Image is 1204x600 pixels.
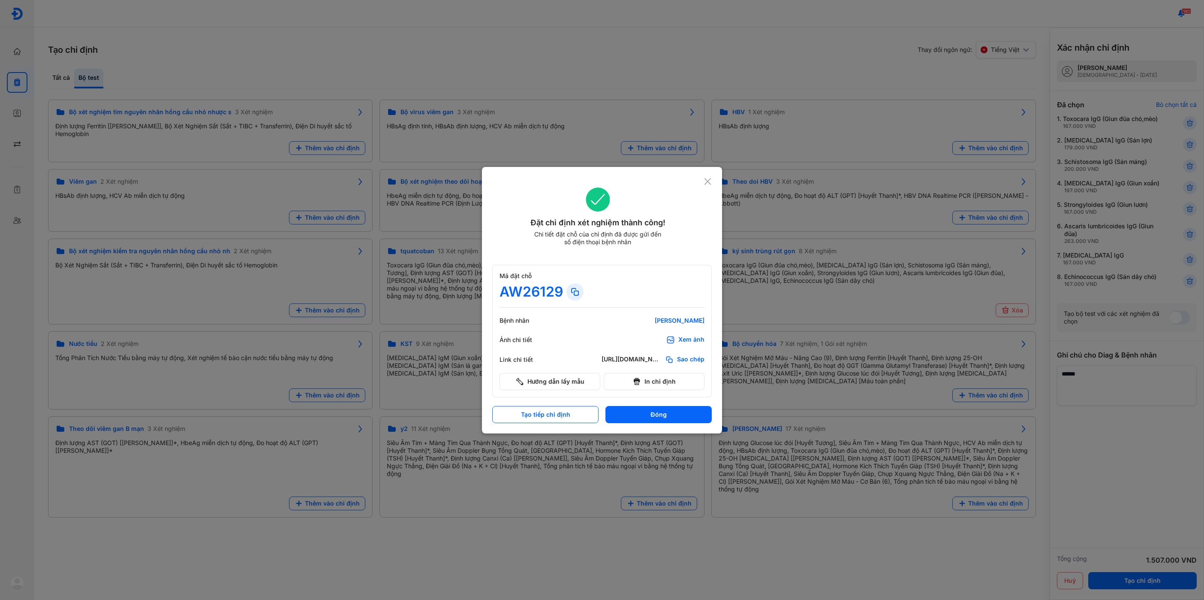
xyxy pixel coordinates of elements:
div: AW26129 [500,283,563,300]
button: Đóng [605,406,712,423]
div: Link chi tiết [500,356,551,364]
button: Tạo tiếp chỉ định [492,406,599,423]
span: Sao chép [677,355,704,364]
div: [URL][DOMAIN_NAME] [602,355,662,364]
div: Xem ảnh [678,336,704,344]
div: Đặt chỉ định xét nghiệm thành công! [492,217,704,229]
div: Ảnh chi tiết [500,336,551,344]
div: Bệnh nhân [500,317,551,324]
div: Mã đặt chỗ [500,272,704,280]
div: [PERSON_NAME] [602,317,704,324]
button: Hướng dẫn lấy mẫu [500,373,600,390]
div: Chi tiết đặt chỗ của chỉ định đã được gửi đến số điện thoại bệnh nhân [530,230,665,246]
button: In chỉ định [604,373,704,390]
